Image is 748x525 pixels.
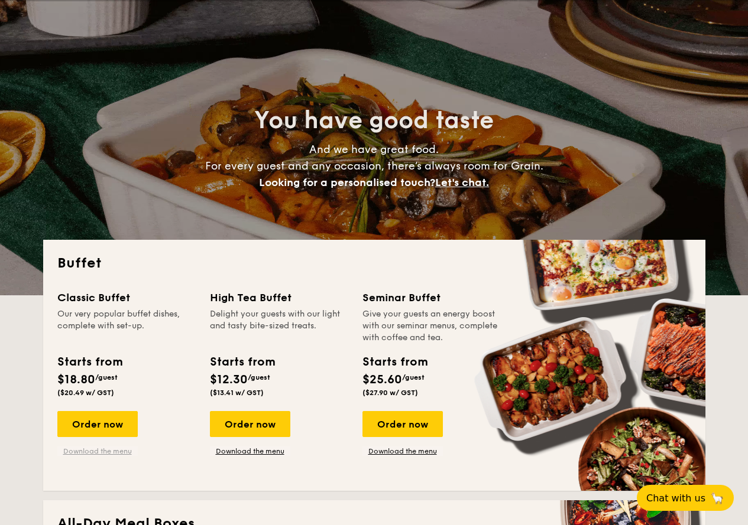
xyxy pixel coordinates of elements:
[57,254,691,273] h2: Buffet
[205,143,543,189] span: And we have great food. For every guest and any occasion, there’s always room for Grain.
[248,373,270,381] span: /guest
[57,308,196,344] div: Our very popular buffet dishes, complete with set-up.
[57,446,138,456] a: Download the menu
[210,389,264,397] span: ($13.41 w/ GST)
[57,389,114,397] span: ($20.49 w/ GST)
[402,373,425,381] span: /guest
[57,411,138,437] div: Order now
[210,411,290,437] div: Order now
[362,373,402,387] span: $25.60
[710,491,724,505] span: 🦙
[435,176,489,189] span: Let's chat.
[362,411,443,437] div: Order now
[57,353,122,371] div: Starts from
[646,493,705,504] span: Chat with us
[362,308,501,344] div: Give your guests an energy boost with our seminar menus, complete with coffee and tea.
[210,353,274,371] div: Starts from
[362,353,427,371] div: Starts from
[210,308,348,344] div: Delight your guests with our light and tasty bite-sized treats.
[95,373,118,381] span: /guest
[362,389,418,397] span: ($27.90 w/ GST)
[254,106,494,135] span: You have good taste
[57,289,196,306] div: Classic Buffet
[637,485,734,511] button: Chat with us🦙
[210,446,290,456] a: Download the menu
[210,289,348,306] div: High Tea Buffet
[362,289,501,306] div: Seminar Buffet
[259,176,435,189] span: Looking for a personalised touch?
[57,373,95,387] span: $18.80
[362,446,443,456] a: Download the menu
[210,373,248,387] span: $12.30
